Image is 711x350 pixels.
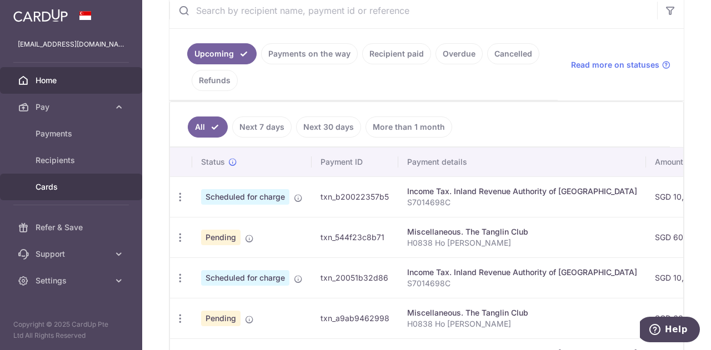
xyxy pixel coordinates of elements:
a: Overdue [435,43,483,64]
a: Recipient paid [362,43,431,64]
p: S7014698C [407,278,637,289]
span: Scheduled for charge [201,270,289,286]
span: Status [201,156,225,168]
span: Pending [201,230,241,245]
div: Income Tax. Inland Revenue Authority of [GEOGRAPHIC_DATA] [407,267,637,278]
td: txn_b20022357b5 [312,176,398,217]
a: Upcoming [187,43,257,64]
span: Pending [201,311,241,326]
a: Next 7 days [232,116,292,138]
span: Refer & Save [36,222,109,233]
div: Income Tax. Inland Revenue Authority of [GEOGRAPHIC_DATA] [407,186,637,197]
a: Refunds [192,70,238,91]
span: Support [36,248,109,260]
span: Amount [655,156,683,168]
p: H0838 Ho [PERSON_NAME] [407,237,637,248]
a: More than 1 month [365,116,452,138]
span: Recipients [36,155,109,166]
iframe: Opens a widget where you can find more information [640,317,700,344]
a: Payments on the way [261,43,358,64]
td: txn_a9ab9462998 [312,298,398,338]
a: All [188,116,228,138]
span: Payments [36,128,109,139]
p: S7014698C [407,197,637,208]
div: Miscellaneous. The Tanglin Club [407,226,637,237]
span: Read more on statuses [571,59,659,70]
th: Payment ID [312,148,398,176]
p: H0838 Ho [PERSON_NAME] [407,318,637,329]
span: Scheduled for charge [201,189,289,205]
span: Cards [36,181,109,192]
span: Pay [36,102,109,113]
td: txn_544f23c8b71 [312,217,398,257]
a: Next 30 days [296,116,361,138]
td: txn_20051b32d86 [312,257,398,298]
span: Settings [36,275,109,286]
img: CardUp [13,9,68,22]
a: Read more on statuses [571,59,670,70]
a: Cancelled [487,43,539,64]
th: Payment details [398,148,646,176]
div: Miscellaneous. The Tanglin Club [407,307,637,318]
p: [EMAIL_ADDRESS][DOMAIN_NAME] [18,39,124,50]
span: Home [36,75,109,86]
